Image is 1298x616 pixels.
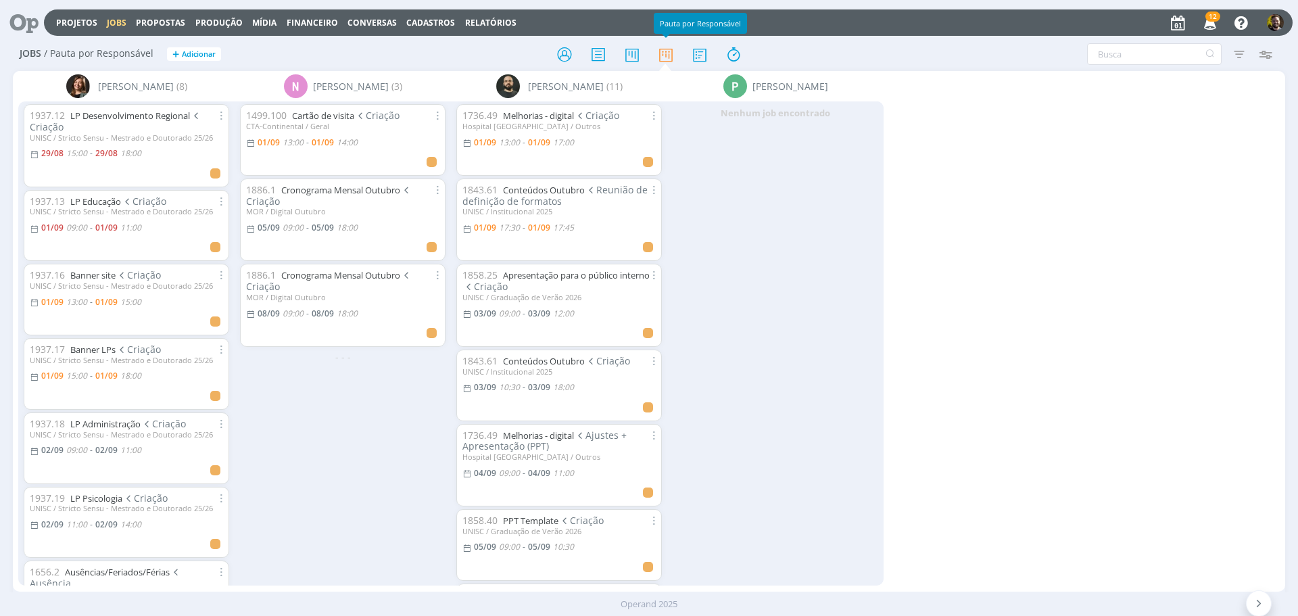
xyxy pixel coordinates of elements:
[523,383,525,392] : -
[30,207,223,216] div: UNISC / Stricto Sensu - Mestrado e Doutorado 25/26
[44,48,153,60] span: / Pauta por Responsável
[98,79,174,93] span: [PERSON_NAME]
[30,343,65,356] span: 1937.17
[287,17,338,28] span: Financeiro
[30,268,65,281] span: 1937.16
[474,137,496,148] : 01/09
[462,109,498,122] span: 1736.49
[136,17,185,28] span: Propostas
[752,79,828,93] span: [PERSON_NAME]
[107,17,126,28] a: Jobs
[182,50,216,59] span: Adicionar
[474,381,496,393] : 03/09
[132,18,189,28] button: Propostas
[528,79,604,93] span: [PERSON_NAME]
[56,17,97,28] a: Projetos
[654,13,747,34] div: Pauta por Responsável
[462,183,498,196] span: 1843.61
[120,222,141,233] : 11:00
[503,269,650,281] a: Apresentação para o público interno
[462,429,627,453] span: Ajustes + Apresentação (PPT)
[499,308,520,319] : 09:00
[503,355,585,367] a: Conteúdos Outubro
[499,381,520,393] : 10:30
[120,444,141,456] : 11:00
[246,268,276,281] span: 1886.1
[462,122,656,131] div: Hospital [GEOGRAPHIC_DATA] / Outros
[503,110,574,122] a: Melhorias - digital
[306,139,309,147] span: -
[496,74,520,98] img: P
[528,467,550,479] : 04/09
[606,79,623,93] span: (11)
[462,527,656,536] div: UNISC / Graduação de Verão 2026
[553,467,574,479] : 11:00
[41,296,64,308] : 01/09
[1205,11,1220,22] span: 12
[70,269,116,281] a: Banner site
[41,519,64,530] : 02/09
[141,417,186,430] span: Criação
[95,147,118,159] : 29/08
[462,354,498,367] span: 1843.61
[172,47,179,62] span: +
[523,543,525,551] : -
[553,137,574,148] : 17:00
[246,268,412,293] span: Criação
[283,222,304,233] span: 09:00
[41,370,64,381] : 01/09
[1195,11,1223,35] button: 12
[30,565,181,590] span: Ausência
[667,101,884,126] div: Nenhum job encontrado
[41,222,64,233] : 01/09
[52,18,101,28] button: Projetos
[499,137,520,148] : 13:00
[120,519,141,530] : 14:00
[191,18,247,28] button: Produção
[66,296,87,308] : 13:00
[90,298,93,306] : -
[312,222,334,233] span: 05/09
[343,18,401,28] button: Conversas
[103,18,130,28] button: Jobs
[462,207,656,216] div: UNISC / Institucional 2025
[66,519,87,530] : 11:00
[283,137,304,148] span: 13:00
[553,222,574,233] : 17:45
[195,17,243,28] a: Produção
[30,356,223,364] div: UNISC / Stricto Sensu - Mestrado e Doutorado 25/26
[462,514,498,527] span: 1858.40
[258,222,280,233] span: 05/09
[462,452,656,461] div: Hospital [GEOGRAPHIC_DATA] / Outros
[120,296,141,308] : 15:00
[30,565,59,578] span: 1656.2
[252,17,277,28] a: Mídia
[70,195,121,208] a: LP Educação
[292,110,354,122] a: Cartão de visita
[503,429,574,442] a: Melhorias - digital
[528,137,550,148] : 01/09
[499,467,520,479] : 09:00
[116,343,161,356] span: Criação
[474,222,496,233] : 01/09
[503,184,585,196] a: Conteúdos Outubro
[523,310,525,318] : -
[95,519,118,530] : 02/09
[723,74,747,98] div: P
[90,372,93,380] : -
[354,109,400,122] span: Criação
[306,310,309,318] span: -
[66,147,87,159] : 15:00
[66,222,87,233] : 09:00
[553,381,574,393] : 18:00
[95,222,118,233] : 01/09
[30,109,65,122] span: 1937.12
[1267,14,1284,31] img: C
[235,350,451,364] div: - - -
[462,367,656,376] div: UNISC / Institucional 2025
[337,137,358,148] span: 14:00
[20,48,41,60] span: Jobs
[528,308,550,319] : 03/09
[258,308,280,319] span: 08/09
[246,183,412,208] span: Criação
